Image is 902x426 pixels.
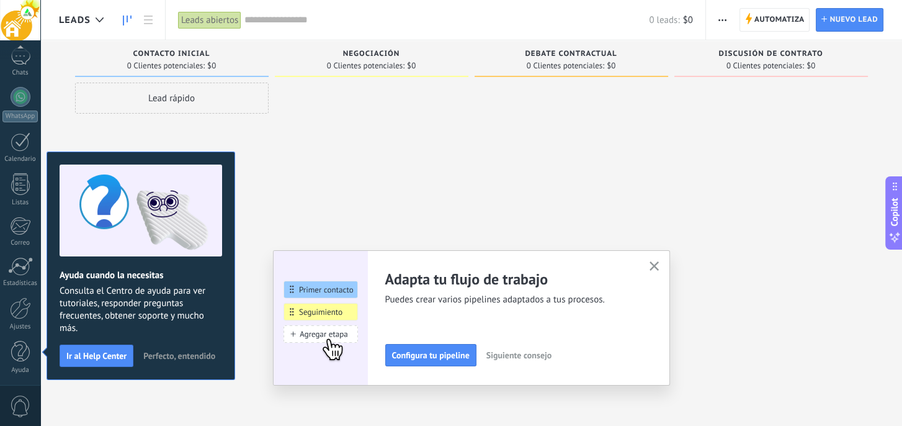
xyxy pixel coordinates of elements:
a: Leads [117,8,138,32]
span: Leads [59,14,91,26]
span: $0 [806,62,815,70]
div: Negociación [281,50,462,60]
span: 0 Clientes potenciales: [327,62,404,70]
span: 0 Clientes potenciales: [527,62,604,70]
div: Chats [2,69,38,77]
span: Copilot [888,198,901,227]
span: $0 [207,62,216,70]
div: Listas [2,199,38,207]
span: Negociación [343,50,400,58]
span: Ir al Help Center [66,351,127,360]
span: 0 Clientes potenciales: [726,62,804,70]
div: Ajustes [2,323,38,331]
span: Nuevo lead [829,9,878,31]
span: Contacto inicial [133,50,210,58]
span: Siguiente consejo [486,351,551,360]
button: Ir al Help Center [60,345,133,367]
div: Calendario [2,155,38,163]
span: $0 [607,62,615,70]
span: $0 [683,14,693,26]
span: Automatiza [754,9,805,31]
a: Nuevo lead [816,8,883,32]
span: Discusión de contrato [718,50,823,58]
a: Automatiza [739,8,810,32]
span: Configura tu pipeline [392,351,470,360]
button: Más [713,8,731,32]
a: Lista [138,8,159,32]
div: Discusión de contrato [681,50,862,60]
div: Leads abiertos [178,11,241,29]
h2: Adapta tu flujo de trabajo [385,270,635,289]
div: Correo [2,239,38,247]
span: 0 leads: [649,14,679,26]
div: Debate contractual [481,50,662,60]
span: Perfecto, entendido [143,351,215,360]
span: Debate contractual [525,50,617,58]
div: Estadísticas [2,279,38,288]
div: Lead rápido [75,83,269,114]
button: Perfecto, entendido [138,347,221,365]
span: Puedes crear varios pipelines adaptados a tus procesos. [385,294,635,306]
div: WhatsApp [2,111,38,122]
button: Configura tu pipeline [385,344,476,366]
span: $0 [407,62,416,70]
span: 0 Clientes potenciales: [127,62,205,70]
div: Contacto inicial [81,50,262,60]
span: Consulta el Centro de ayuda para ver tutoriales, responder preguntas frecuentes, obtener soporte ... [60,285,222,335]
button: Siguiente consejo [481,346,557,365]
div: Ayuda [2,366,38,374]
h2: Ayuda cuando la necesitas [60,270,222,281]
